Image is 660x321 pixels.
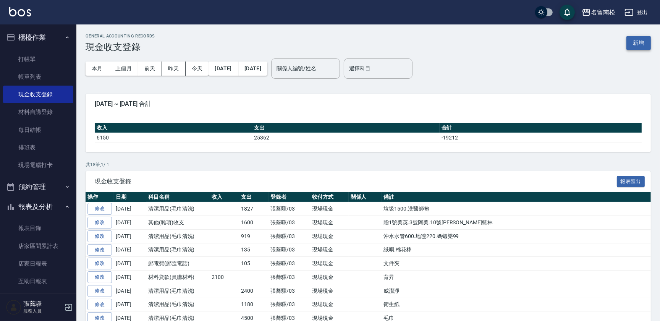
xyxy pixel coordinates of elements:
[146,243,210,257] td: 清潔用品(毛巾清洗)
[87,230,112,242] a: 修改
[109,62,138,76] button: 上個月
[310,216,349,230] td: 現場現金
[310,229,349,243] td: 現場現金
[114,243,146,257] td: [DATE]
[3,139,73,156] a: 排班表
[87,271,112,283] a: 修改
[239,192,269,202] th: 支出
[310,192,349,202] th: 收付方式
[86,62,109,76] button: 本月
[252,123,440,133] th: 支出
[617,177,645,185] a: 報表匯出
[382,192,651,202] th: 備註
[86,42,155,52] h3: 現金收支登錄
[95,133,252,143] td: 6150
[3,272,73,290] a: 互助日報表
[310,202,349,216] td: 現場現金
[310,243,349,257] td: 現場現金
[87,258,112,269] a: 修改
[3,50,73,68] a: 打帳單
[87,285,112,297] a: 修改
[3,68,73,86] a: 帳單列表
[239,257,269,271] td: 105
[382,284,651,298] td: 威潔淨
[591,8,615,17] div: 名留南松
[269,257,310,271] td: 張蕎驛/03
[146,192,210,202] th: 科目名稱
[6,300,21,315] img: Person
[310,271,349,284] td: 現場現金
[3,86,73,103] a: 現金收支登錄
[146,202,210,216] td: 清潔用品(毛巾清洗)
[3,255,73,272] a: 店家日報表
[269,202,310,216] td: 張蕎驛/03
[146,298,210,311] td: 清潔用品(毛巾清洗)
[114,257,146,271] td: [DATE]
[382,216,651,230] td: 贈1號美英.3號阿美.10號[PERSON_NAME]藍林
[382,298,651,311] td: 衛生紙
[269,298,310,311] td: 張蕎驛/03
[3,290,73,308] a: 互助排行榜
[626,36,651,50] button: 新增
[114,284,146,298] td: [DATE]
[3,103,73,121] a: 材料自購登錄
[87,217,112,229] a: 修改
[3,197,73,217] button: 報表及分析
[440,123,642,133] th: 合計
[310,257,349,271] td: 現場現金
[440,133,642,143] td: -19212
[186,62,209,76] button: 今天
[209,62,238,76] button: [DATE]
[210,271,239,284] td: 2100
[114,192,146,202] th: 日期
[382,257,651,271] td: 文件夾
[579,5,618,20] button: 名留南松
[310,284,349,298] td: 現場現金
[252,133,440,143] td: 25362
[382,243,651,257] td: 紙唄.棉花棒
[382,202,651,216] td: 垃圾1500.洗醫師袍
[560,5,575,20] button: save
[86,34,155,39] h2: GENERAL ACCOUNTING RECORDS
[621,5,651,19] button: 登出
[114,202,146,216] td: [DATE]
[87,203,112,215] a: 修改
[3,177,73,197] button: 預約管理
[3,156,73,174] a: 現場電腦打卡
[3,219,73,237] a: 報表目錄
[146,257,210,271] td: 郵電費(郵匯電話)
[87,299,112,311] a: 修改
[239,216,269,230] td: 1600
[269,229,310,243] td: 張蕎驛/03
[162,62,186,76] button: 昨天
[114,216,146,230] td: [DATE]
[95,123,252,133] th: 收入
[95,178,617,185] span: 現金收支登錄
[9,7,31,16] img: Logo
[239,298,269,311] td: 1180
[95,100,642,108] span: [DATE] ~ [DATE] 合計
[626,39,651,46] a: 新增
[86,161,651,168] p: 共 18 筆, 1 / 1
[349,192,382,202] th: 關係人
[146,216,210,230] td: 其他(雜項)收支
[239,202,269,216] td: 1827
[382,271,651,284] td: 育昇
[114,298,146,311] td: [DATE]
[269,216,310,230] td: 張蕎驛/03
[310,298,349,311] td: 現場現金
[23,308,62,315] p: 服務人員
[114,229,146,243] td: [DATE]
[238,62,267,76] button: [DATE]
[269,192,310,202] th: 登錄者
[146,271,210,284] td: 材料貨款(員購材料)
[239,243,269,257] td: 135
[86,192,114,202] th: 操作
[3,121,73,139] a: 每日結帳
[617,176,645,188] button: 報表匯出
[210,192,239,202] th: 收入
[87,244,112,256] a: 修改
[146,229,210,243] td: 清潔用品(毛巾清洗)
[23,300,62,308] h5: 張蕎驛
[269,271,310,284] td: 張蕎驛/03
